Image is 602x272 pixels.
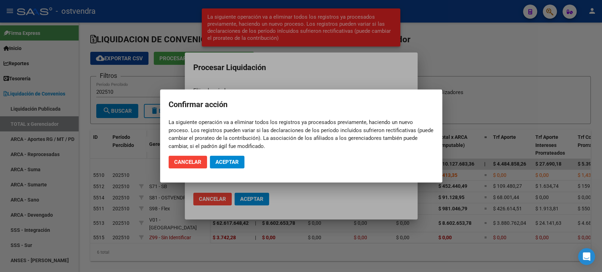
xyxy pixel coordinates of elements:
[169,156,207,168] button: Cancelar
[215,159,239,165] span: Aceptar
[578,248,595,265] div: Open Intercom Messenger
[160,118,442,150] mat-dialog-content: La siguiente operación va a eliminar todos los registros ya procesados previamente, haciendo un n...
[169,98,434,111] h2: Confirmar acción
[174,159,201,165] span: Cancelar
[210,156,244,168] button: Aceptar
